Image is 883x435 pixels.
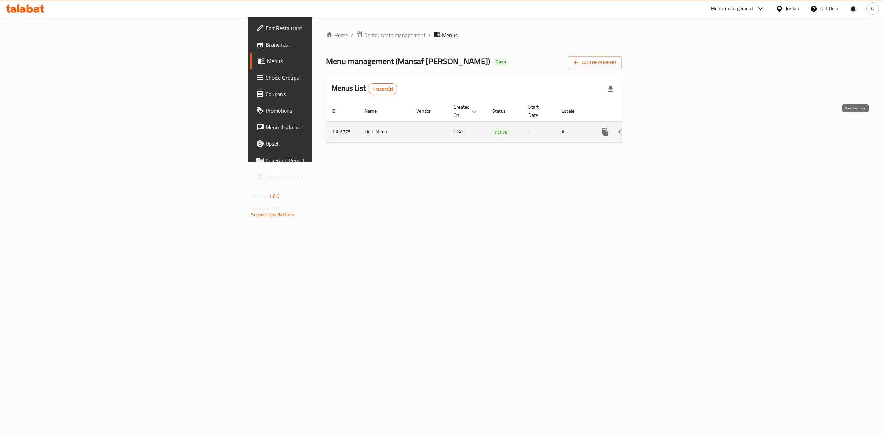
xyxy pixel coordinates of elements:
[266,156,390,164] span: Coverage Report
[331,83,397,94] h2: Menus List
[266,90,390,98] span: Coupons
[368,83,398,94] div: Total records count
[251,192,268,201] span: Version:
[266,123,390,131] span: Menu disclaimer
[871,5,874,12] span: G
[523,121,556,142] td: -
[492,128,510,136] span: Active
[365,107,386,115] span: Name
[250,135,395,152] a: Upsell
[250,69,395,86] a: Choice Groups
[266,173,390,181] span: Grocery Checklist
[250,20,395,36] a: Edit Restaurant
[326,31,622,40] nav: breadcrumb
[602,81,619,97] div: Export file
[597,124,614,140] button: more
[251,210,295,219] a: Support.OpsPlatform
[326,101,669,143] table: enhanced table
[250,86,395,102] a: Coupons
[528,103,548,119] span: Start Date
[251,203,283,212] span: Get support on:
[250,53,395,69] a: Menus
[493,58,509,66] div: Open
[574,58,616,67] span: Add New Menu
[250,36,395,53] a: Branches
[250,102,395,119] a: Promotions
[786,5,799,12] div: Jordan
[266,24,390,32] span: Edit Restaurant
[614,124,630,140] button: Change Status
[568,56,622,69] button: Add New Menu
[266,40,390,49] span: Branches
[266,107,390,115] span: Promotions
[592,101,669,122] th: Actions
[269,192,280,201] span: 1.0.0
[493,59,509,65] span: Open
[711,4,753,13] div: Menu-management
[266,140,390,148] span: Upsell
[250,169,395,185] a: Grocery Checklist
[556,121,592,142] td: All
[267,57,390,65] span: Menus
[428,31,431,39] li: /
[416,107,440,115] span: Vendor
[266,73,390,82] span: Choice Groups
[368,86,397,92] span: 1 record(s)
[454,103,478,119] span: Created On
[562,107,583,115] span: Locale
[442,31,458,39] span: Menus
[250,152,395,169] a: Coverage Report
[250,119,395,135] a: Menu disclaimer
[454,127,468,136] span: [DATE]
[492,107,515,115] span: Status
[331,107,345,115] span: ID
[326,53,490,69] span: Menu management ( Mansaf [PERSON_NAME] )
